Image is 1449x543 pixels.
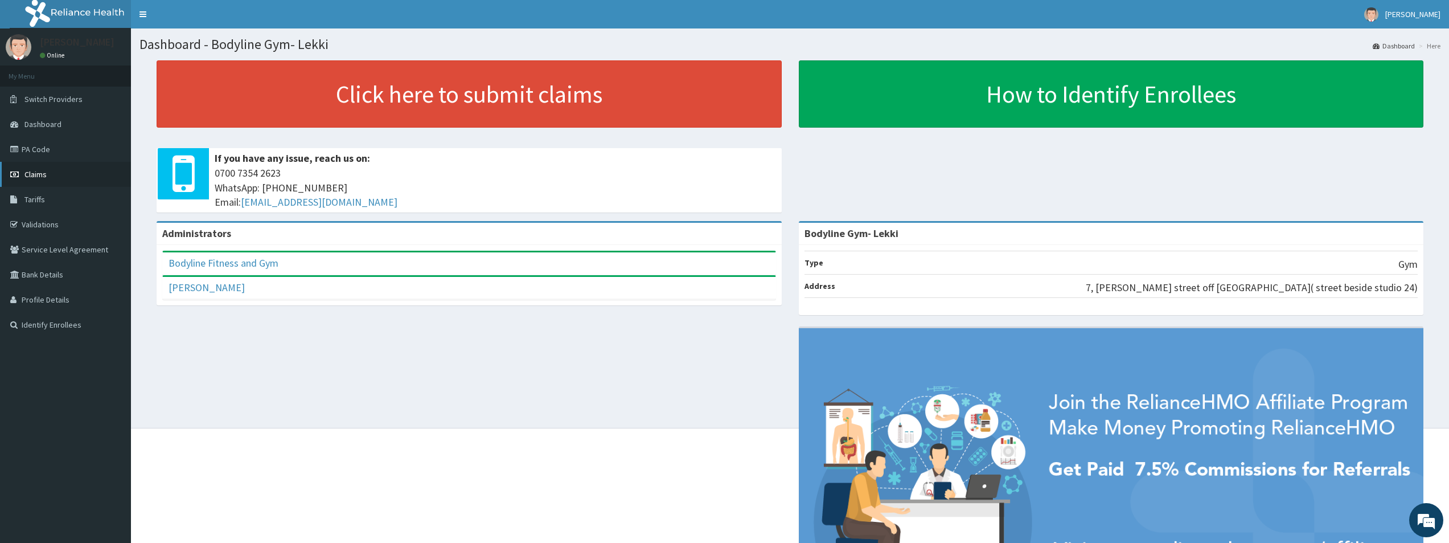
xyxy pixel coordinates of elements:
[6,34,31,60] img: User Image
[1364,7,1378,22] img: User Image
[139,37,1440,52] h1: Dashboard - Bodyline Gym- Lekki
[169,256,278,270] a: Bodyline Fitness and Gym
[804,281,835,291] b: Address
[799,60,1424,128] a: How to Identify Enrollees
[66,144,157,259] span: We're online!
[162,227,231,240] b: Administrators
[187,6,214,33] div: Minimize live chat window
[24,169,47,179] span: Claims
[6,311,217,351] textarea: Type your message and hit 'Enter'
[21,57,46,85] img: d_794563401_company_1708531726252_794563401
[1416,41,1440,51] li: Here
[24,119,61,129] span: Dashboard
[215,152,370,165] b: If you have any issue, reach us on:
[24,94,83,104] span: Switch Providers
[1086,280,1418,295] p: 7, [PERSON_NAME] street off [GEOGRAPHIC_DATA]( street beside studio 24)
[1373,41,1415,51] a: Dashboard
[40,37,114,47] p: [PERSON_NAME]
[157,60,782,128] a: Click here to submit claims
[169,281,245,294] a: [PERSON_NAME]
[804,227,898,240] strong: Bodyline Gym- Lekki
[1385,9,1440,19] span: [PERSON_NAME]
[215,166,776,210] span: 0700 7354 2623 WhatsApp: [PHONE_NUMBER] Email:
[40,51,67,59] a: Online
[241,195,397,209] a: [EMAIL_ADDRESS][DOMAIN_NAME]
[1398,257,1418,272] p: Gym
[59,64,191,79] div: Chat with us now
[804,258,823,268] b: Type
[24,194,45,205] span: Tariffs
